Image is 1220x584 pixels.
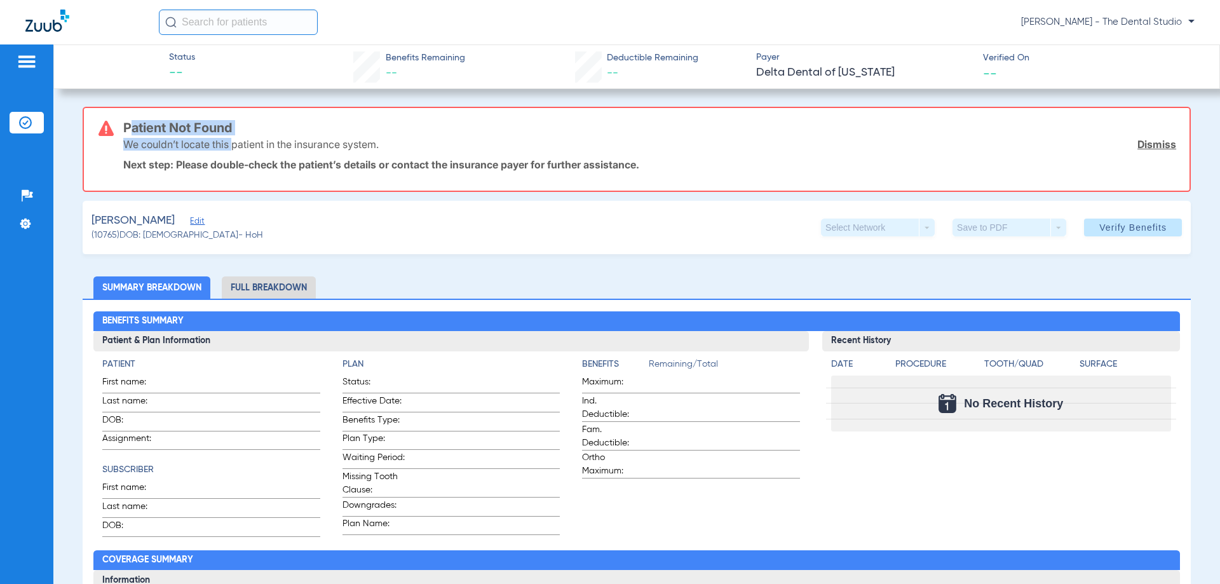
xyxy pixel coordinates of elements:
span: Last name: [102,500,165,517]
span: Payer [756,51,972,64]
span: Delta Dental of [US_STATE] [756,65,972,81]
img: Search Icon [165,17,177,28]
p: We couldn’t locate this patient in the insurance system. [123,138,379,151]
span: Benefits Type: [342,414,405,431]
p: Next step: Please double-check the patient’s details or contact the insurance payer for further a... [123,158,1176,171]
span: -- [983,66,997,79]
span: Status: [342,376,405,393]
span: Benefits Remaining [386,51,465,65]
h4: Plan [342,358,560,371]
span: Assignment: [102,432,165,449]
li: Full Breakdown [222,276,316,299]
span: DOB: [102,519,165,536]
span: -- [607,67,618,79]
span: Missing Tooth Clause: [342,470,405,497]
span: Ortho Maximum: [582,451,644,478]
h3: Patient & Plan Information [93,331,808,351]
app-breakdown-title: Procedure [895,358,980,376]
span: First name: [102,376,165,393]
h4: Benefits [582,358,649,371]
span: [PERSON_NAME] [91,213,175,229]
h2: Coverage Summary [93,550,1179,571]
iframe: Chat Widget [935,73,1220,584]
input: Search for patients [159,10,318,35]
span: Fam. Deductible: [582,423,644,450]
span: Waiting Period: [342,451,405,468]
span: Last name: [102,395,165,412]
app-breakdown-title: Benefits [582,358,649,376]
h4: Subscriber [102,463,320,477]
h3: Recent History [822,331,1180,351]
img: hamburger-icon [17,54,37,69]
span: Plan Type: [342,432,405,449]
span: Status [169,51,195,64]
app-breakdown-title: Date [831,358,884,376]
span: (10765) DOB: [DEMOGRAPHIC_DATA] - HoH [91,229,263,242]
h2: Benefits Summary [93,311,1179,332]
h4: Patient [102,358,320,371]
span: -- [386,67,397,79]
span: Maximum: [582,376,644,393]
span: Effective Date: [342,395,405,412]
img: Zuub Logo [25,10,69,32]
h4: Date [831,358,884,371]
span: -- [169,65,195,83]
span: First name: [102,481,165,498]
span: [PERSON_NAME] - The Dental Studio [1021,16,1195,29]
span: Edit [190,217,201,229]
span: Ind. Deductible: [582,395,644,421]
span: DOB: [102,414,165,431]
img: error-icon [98,121,114,136]
span: Remaining/Total [649,358,799,376]
h4: Procedure [895,358,980,371]
span: Downgrades: [342,499,405,516]
span: Verified On [983,51,1199,65]
h3: Patient Not Found [123,121,1176,134]
li: Summary Breakdown [93,276,210,299]
span: Plan Name: [342,517,405,534]
span: Deductible Remaining [607,51,698,65]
